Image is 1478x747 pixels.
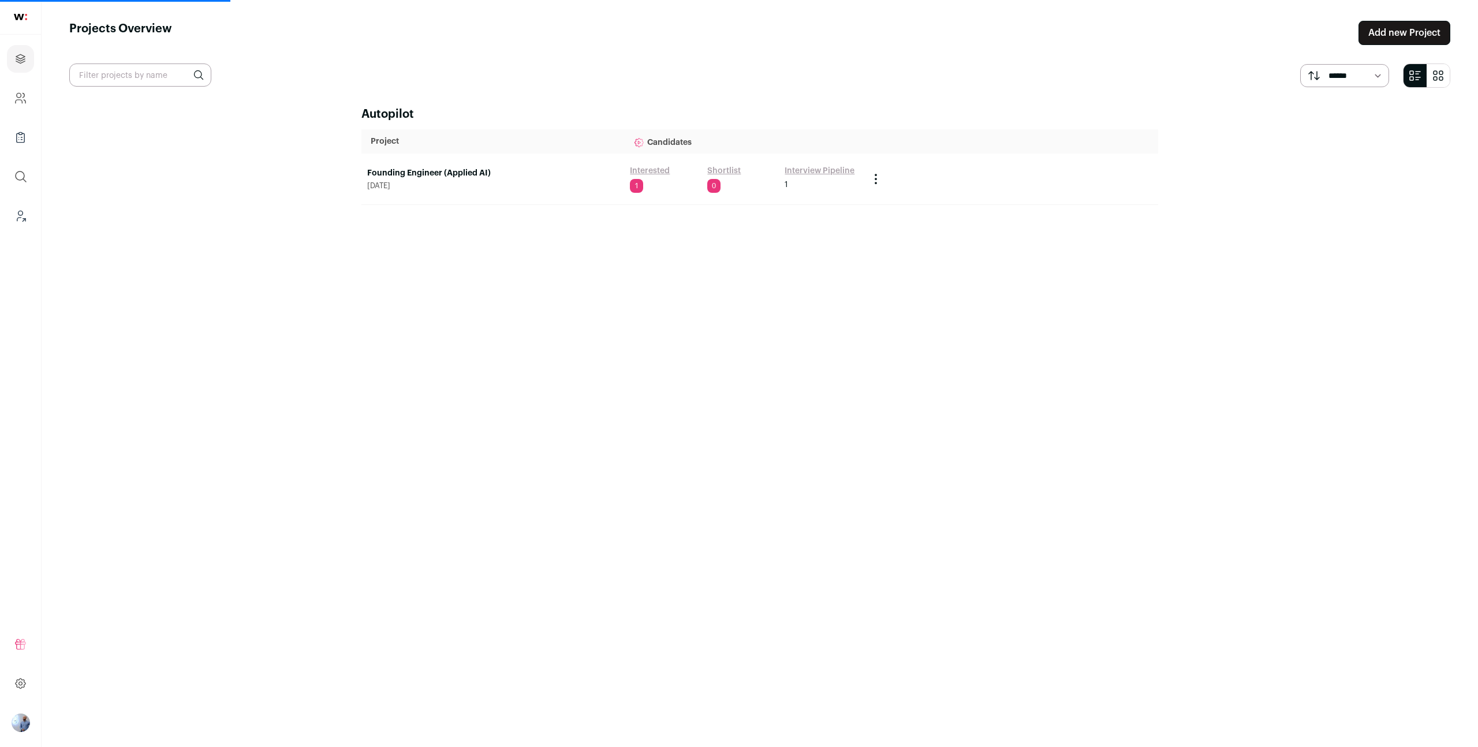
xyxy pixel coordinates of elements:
[367,167,618,179] a: Founding Engineer (Applied AI)
[361,106,1158,122] h2: Autopilot
[7,202,34,230] a: Leads (Backoffice)
[7,124,34,151] a: Company Lists
[1358,21,1450,45] a: Add new Project
[69,21,172,45] h1: Projects Overview
[707,179,721,193] span: 0
[12,714,30,732] img: 97332-medium_jpg
[785,179,788,191] span: 1
[707,165,741,177] a: Shortlist
[69,64,211,87] input: Filter projects by name
[630,165,670,177] a: Interested
[785,165,854,177] a: Interview Pipeline
[630,179,643,193] span: 1
[14,14,27,20] img: wellfound-shorthand-0d5821cbd27db2630d0214b213865d53afaa358527fdda9d0ea32b1df1b89c2c.svg
[371,136,615,147] p: Project
[7,84,34,112] a: Company and ATS Settings
[12,714,30,732] button: Open dropdown
[633,130,854,153] p: Candidates
[869,172,883,186] button: Project Actions
[7,45,34,73] a: Projects
[367,181,618,191] span: [DATE]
